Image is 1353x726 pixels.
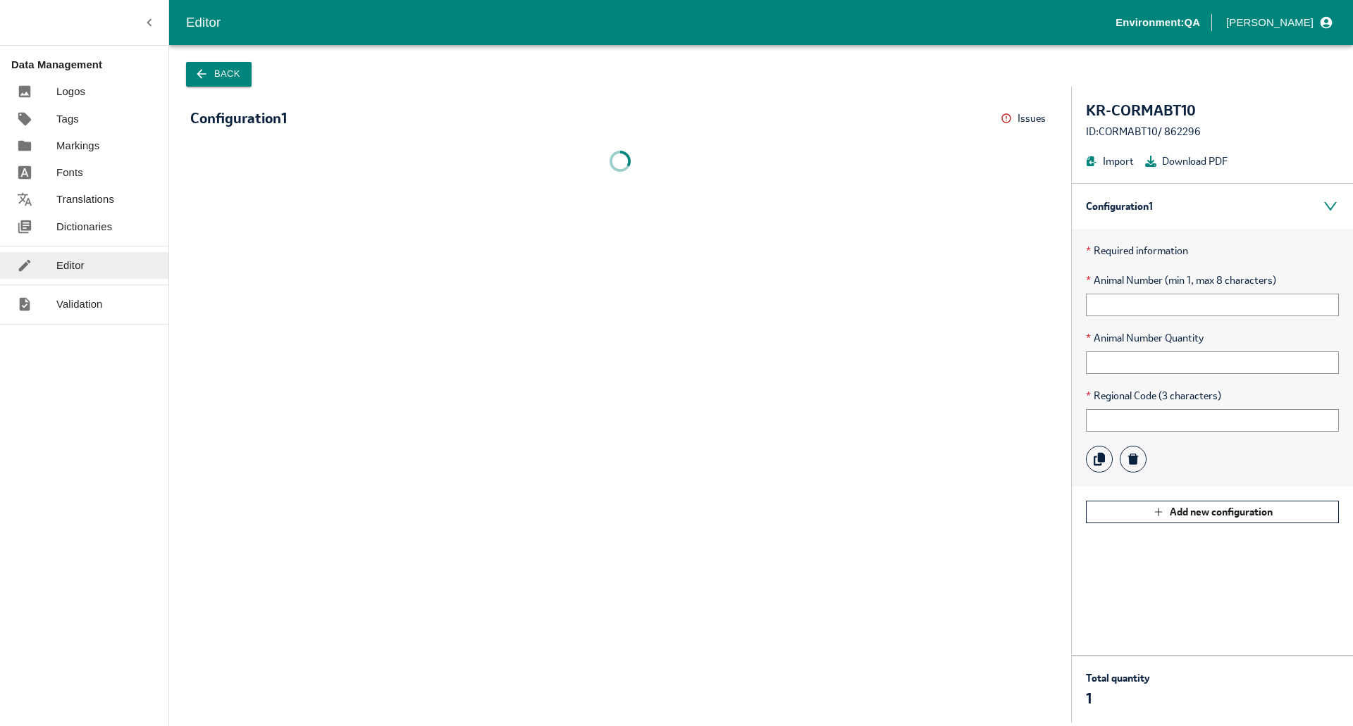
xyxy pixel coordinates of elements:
[1221,11,1336,35] button: profile
[1086,689,1149,708] p: 1
[56,258,85,273] p: Editor
[1086,273,1339,288] span: Animal Number
[1086,124,1339,139] div: ID: CORMABT10 / 862296
[190,111,287,126] div: Configuration 1
[1086,388,1339,403] span: Regional Code
[1086,243,1339,258] p: Required information
[1072,184,1353,229] div: Configuration 1
[56,192,114,207] p: Translations
[1086,154,1134,169] button: Import
[56,219,112,234] p: Dictionaries
[56,296,103,312] p: Validation
[1086,101,1339,120] div: KR-CORMABT10
[1086,501,1339,523] button: Add new configuration
[56,84,85,99] p: Logos
[11,57,168,73] p: Data Management
[1116,15,1200,30] p: Environment: QA
[56,111,79,127] p: Tags
[1159,388,1221,403] span: (3 characters)
[56,138,99,154] p: Markings
[1086,670,1149,686] p: Total quantity
[1001,108,1050,130] button: Issues
[186,62,252,87] button: Back
[1165,273,1276,288] span: (min 1, max 8 characters)
[186,12,1116,33] div: Editor
[56,165,83,180] p: Fonts
[1086,330,1339,346] span: Animal Number Quantity
[1145,154,1228,169] button: Download PDF
[1226,15,1314,30] p: [PERSON_NAME]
